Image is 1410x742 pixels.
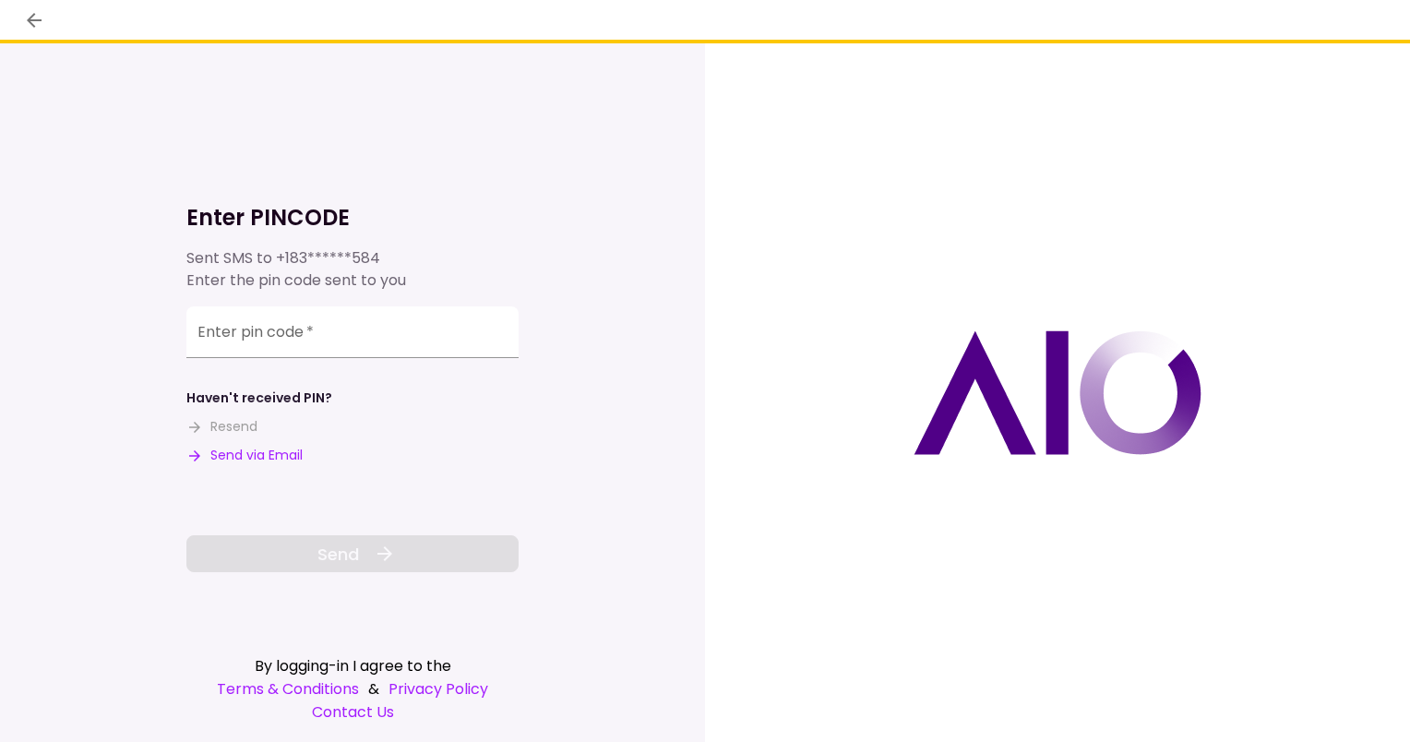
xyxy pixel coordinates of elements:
[186,677,519,700] div: &
[186,203,519,233] h1: Enter PINCODE
[186,247,519,292] div: Sent SMS to Enter the pin code sent to you
[18,5,50,36] button: back
[914,330,1201,455] img: AIO logo
[186,417,257,437] button: Resend
[186,654,519,677] div: By logging-in I agree to the
[388,677,488,700] a: Privacy Policy
[186,446,303,465] button: Send via Email
[217,677,359,700] a: Terms & Conditions
[317,542,359,567] span: Send
[186,535,519,572] button: Send
[186,700,519,724] a: Contact Us
[186,389,332,408] div: Haven't received PIN?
